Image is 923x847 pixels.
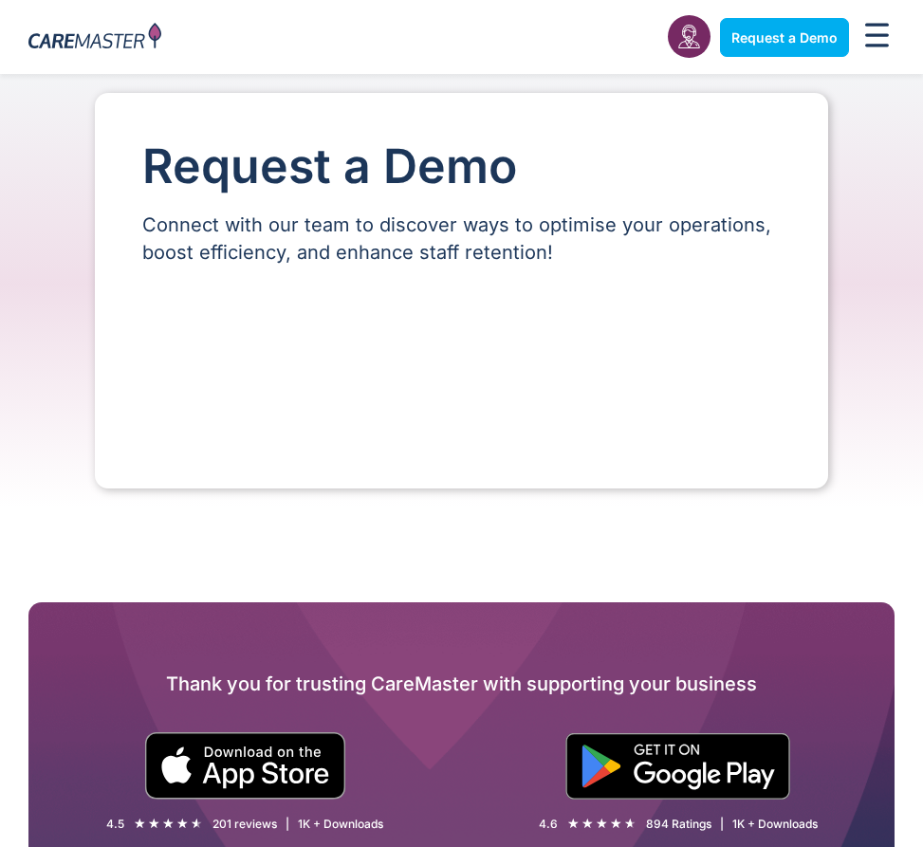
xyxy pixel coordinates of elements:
[858,17,895,58] div: Menu Toggle
[581,814,594,834] i: ★
[624,814,637,834] i: ★
[28,23,161,52] img: CareMaster Logo
[565,733,790,800] img: "Get is on" Black Google play button.
[106,816,124,832] div: 4.5
[134,814,203,834] div: 4.5/5
[142,140,781,193] h1: Request a Demo
[731,29,838,46] span: Request a Demo
[567,814,637,834] div: 4.6/5
[142,212,781,267] p: Connect with our team to discover ways to optimise your operations, boost efficiency, and enhance...
[610,814,622,834] i: ★
[212,816,383,832] div: 201 reviews | 1K + Downloads
[646,816,818,832] div: 894 Ratings | 1K + Downloads
[596,814,608,834] i: ★
[144,732,346,800] img: small black download on the apple app store button.
[539,816,558,832] div: 4.6
[142,299,781,441] iframe: Form 0
[567,814,580,834] i: ★
[720,18,849,57] a: Request a Demo
[148,814,160,834] i: ★
[191,814,203,834] i: ★
[28,669,895,699] h2: Thank you for trusting CareMaster with supporting your business
[134,814,146,834] i: ★
[162,814,175,834] i: ★
[176,814,189,834] i: ★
